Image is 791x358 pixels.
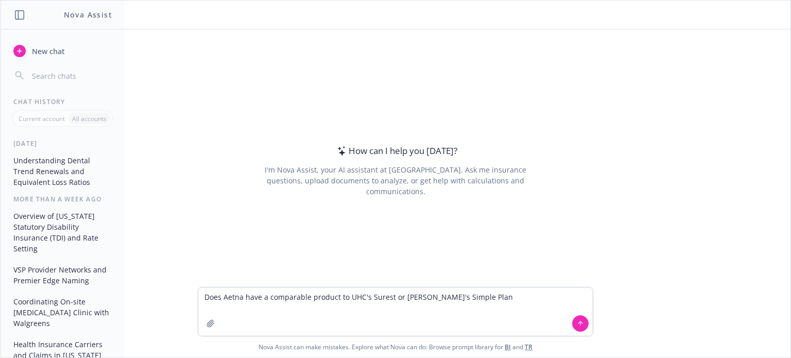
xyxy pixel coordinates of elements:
[72,114,107,123] p: All accounts
[9,152,116,191] button: Understanding Dental Trend Renewals and Equivalent Loss Ratios
[198,287,593,336] textarea: Does Aetna have a comparable product to UHC's Surest or [PERSON_NAME]'s Simple Plan
[1,97,124,106] div: Chat History
[334,144,457,158] div: How can I help you [DATE]?
[1,139,124,148] div: [DATE]
[9,293,116,332] button: Coordinating On-site [MEDICAL_DATA] Clinic with Walgreens
[5,336,786,357] span: Nova Assist can make mistakes. Explore what Nova can do: Browse prompt library for and
[19,114,65,123] p: Current account
[30,69,112,83] input: Search chats
[505,343,511,351] a: BI
[9,208,116,257] button: Overview of [US_STATE] Statutory Disability Insurance (TDI) and Rate Setting
[30,46,65,57] span: New chat
[525,343,532,351] a: TR
[9,261,116,289] button: VSP Provider Networks and Premier Edge Naming
[9,42,116,60] button: New chat
[64,9,112,20] h1: Nova Assist
[1,195,124,203] div: More than a week ago
[250,164,540,197] div: I'm Nova Assist, your AI assistant at [GEOGRAPHIC_DATA]. Ask me insurance questions, upload docum...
